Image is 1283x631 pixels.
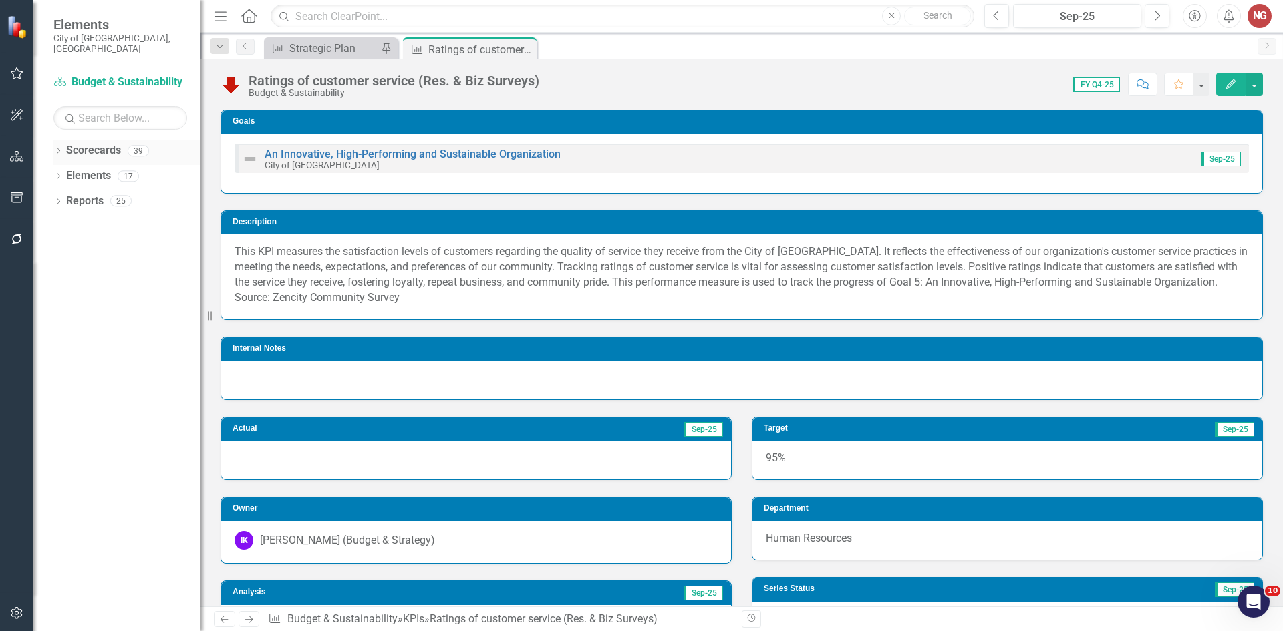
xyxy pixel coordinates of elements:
[233,218,1256,226] h3: Description
[684,586,723,600] span: Sep-25
[260,533,435,548] div: [PERSON_NAME] (Budget & Strategy)
[684,422,723,437] span: Sep-25
[1248,4,1272,28] button: NG
[235,531,253,550] div: IK
[904,7,971,25] button: Search
[267,40,378,57] a: Strategic Plan
[235,245,1248,304] span: This KPI measures the satisfaction levels of customers regarding the quality of service they rece...
[1018,9,1137,25] div: Sep-25
[1265,586,1280,596] span: 10
[128,145,149,156] div: 39
[764,584,1036,593] h3: Series Status
[66,194,104,209] a: Reports
[233,424,417,433] h3: Actual
[53,106,187,130] input: Search Below...
[7,15,30,39] img: ClearPoint Strategy
[233,504,724,513] h3: Owner
[53,75,187,90] a: Budget & Sustainability
[233,117,1256,126] h3: Goals
[249,88,539,98] div: Budget & Sustainability
[1073,77,1120,92] span: FY Q4-25
[242,151,258,167] img: Not Defined
[289,40,378,57] div: Strategic Plan
[53,17,187,33] span: Elements
[764,504,1256,513] h3: Department
[233,344,1256,353] h3: Internal Notes
[66,143,121,158] a: Scorecards
[923,10,952,21] span: Search
[265,148,561,160] a: An Innovative, High-Performing and Sustainable Organization
[764,424,946,433] h3: Target
[271,5,974,28] input: Search ClearPoint...
[403,612,424,625] a: KPIs
[53,33,187,55] small: City of [GEOGRAPHIC_DATA], [GEOGRAPHIC_DATA]
[430,612,658,625] div: Ratings of customer service (Res. & Biz Surveys)
[1215,582,1254,597] span: Sep-25
[66,168,111,184] a: Elements
[1013,4,1141,28] button: Sep-25
[766,532,852,544] span: Human Resources
[118,170,139,182] div: 17
[233,588,452,596] h3: Analysis
[221,74,242,95] img: Below Plan
[766,451,786,464] span: 95%
[1238,586,1270,618] iframe: Intercom live chat
[110,196,132,207] div: 25
[287,612,398,625] a: Budget & Sustainability
[1215,422,1254,437] span: Sep-25
[249,73,539,88] div: Ratings of customer service (Res. & Biz Surveys)
[1201,152,1241,166] span: Sep-25
[265,160,380,170] small: City of [GEOGRAPHIC_DATA]
[428,41,533,58] div: Ratings of customer service (Res. & Biz Surveys)
[268,612,732,627] div: » »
